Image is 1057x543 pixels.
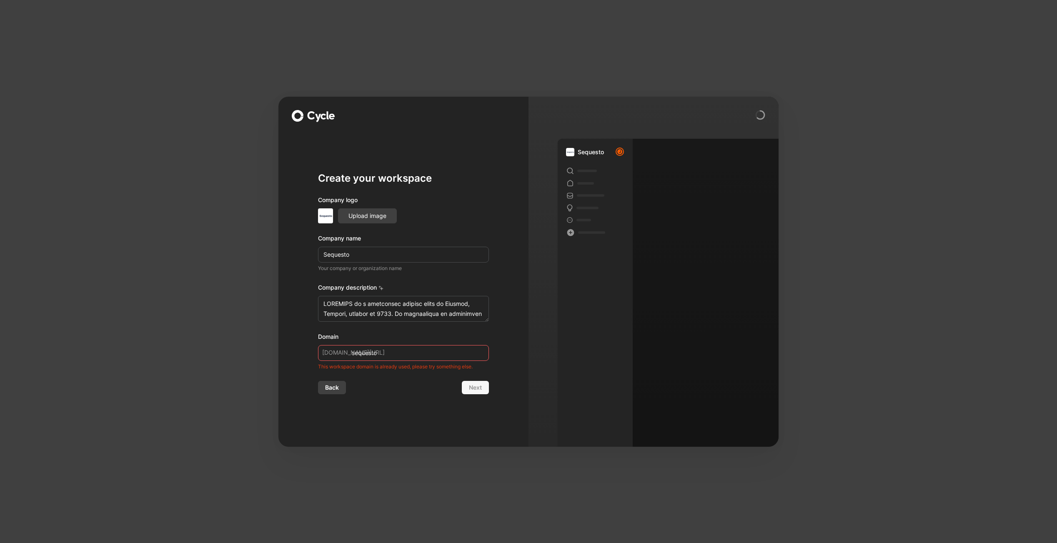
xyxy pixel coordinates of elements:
span: Back [325,383,339,393]
div: Company name [318,233,489,243]
img: sequesto.com [318,208,333,223]
div: Sequesto [578,147,604,157]
div: Company logo [318,195,489,208]
button: Upload image [338,208,397,223]
span: Upload image [348,211,386,221]
button: Back [318,381,346,394]
div: Company description [318,283,489,296]
img: sequesto.com [566,148,574,156]
div: This workspace domain is already used, please try something else. [318,363,489,371]
div: Domain [318,332,489,342]
h1: Create your workspace [318,172,489,185]
span: [DOMAIN_NAME][URL] [322,348,385,358]
p: Your company or organization name [318,264,489,273]
input: Example [318,247,489,263]
div: J [616,148,623,155]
